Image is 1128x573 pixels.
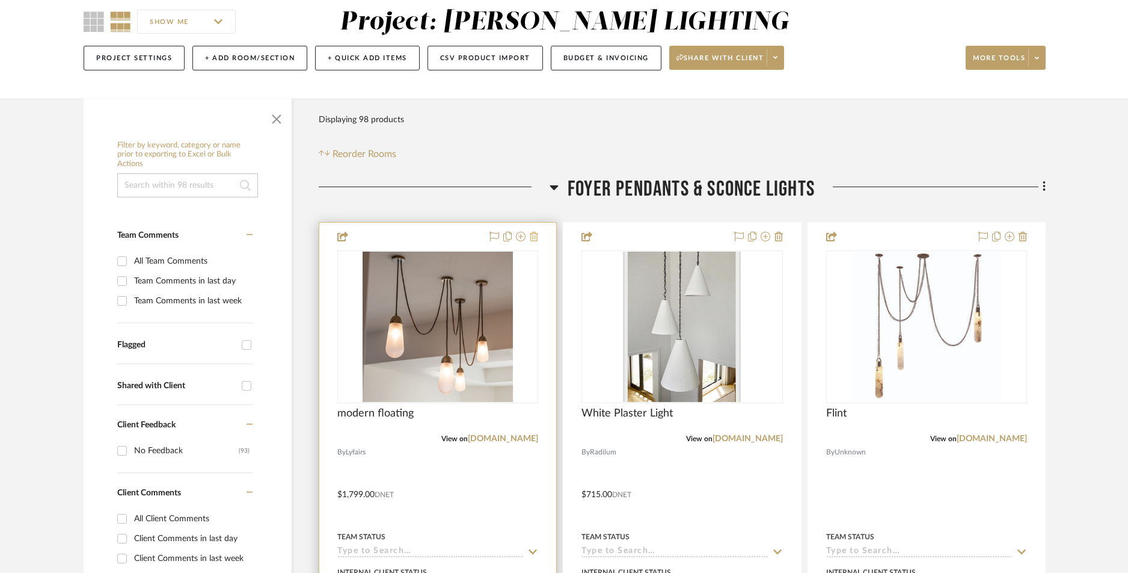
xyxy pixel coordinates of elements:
span: Radilum [590,447,616,458]
button: + Quick Add Items [315,46,420,70]
span: Team Comments [117,231,179,240]
div: Shared with Client [117,381,236,391]
div: Team Status [826,531,874,542]
button: + Add Room/Section [192,46,307,70]
span: Client Comments [117,489,181,497]
div: Team Comments in last day [134,271,250,291]
span: By [826,447,835,458]
img: modern floating [363,252,513,402]
a: [DOMAIN_NAME] [468,435,538,443]
a: [DOMAIN_NAME] [957,435,1027,443]
span: View on [686,435,713,442]
button: Budget & Invoicing [551,46,661,70]
div: Client Comments in last week [134,549,250,568]
div: Team Status [581,531,630,542]
span: FOYER PENDANTS & SCONCE LIGHTS [568,176,815,202]
button: CSV Product Import [428,46,543,70]
img: Flint [851,252,1002,402]
input: Type to Search… [826,547,1013,558]
span: modern floating [337,407,414,420]
span: More tools [973,54,1025,72]
div: Project: [PERSON_NAME] LIGHTING [340,10,789,35]
button: More tools [966,46,1046,70]
span: Reorder Rooms [333,147,396,161]
button: Project Settings [84,46,185,70]
span: Lyfairs [346,447,366,458]
span: Share with client [676,54,764,72]
div: Client Comments in last day [134,529,250,548]
img: White Plaster Light [607,252,757,402]
div: All Client Comments [134,509,250,528]
span: Unknown [835,447,866,458]
div: 0 [582,251,782,403]
div: 0 [338,251,538,403]
span: Client Feedback [117,421,176,429]
div: Team Comments in last week [134,291,250,311]
div: No Feedback [134,441,239,460]
input: Type to Search… [337,547,524,558]
div: All Team Comments [134,252,250,271]
span: By [337,447,346,458]
div: (93) [239,441,250,460]
span: View on [930,435,957,442]
button: Reorder Rooms [319,147,396,161]
input: Search within 98 results [117,173,258,197]
input: Type to Search… [581,547,768,558]
div: Displaying 98 products [319,108,404,132]
button: Share with client [669,46,785,70]
h6: Filter by keyword, category or name prior to exporting to Excel or Bulk Actions [117,141,258,169]
div: Team Status [337,531,385,542]
span: Flint [826,407,847,420]
div: Flagged [117,340,236,350]
span: White Plaster Light [581,407,673,420]
a: [DOMAIN_NAME] [713,435,783,443]
span: By [581,447,590,458]
span: View on [441,435,468,442]
button: Close [265,105,289,129]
